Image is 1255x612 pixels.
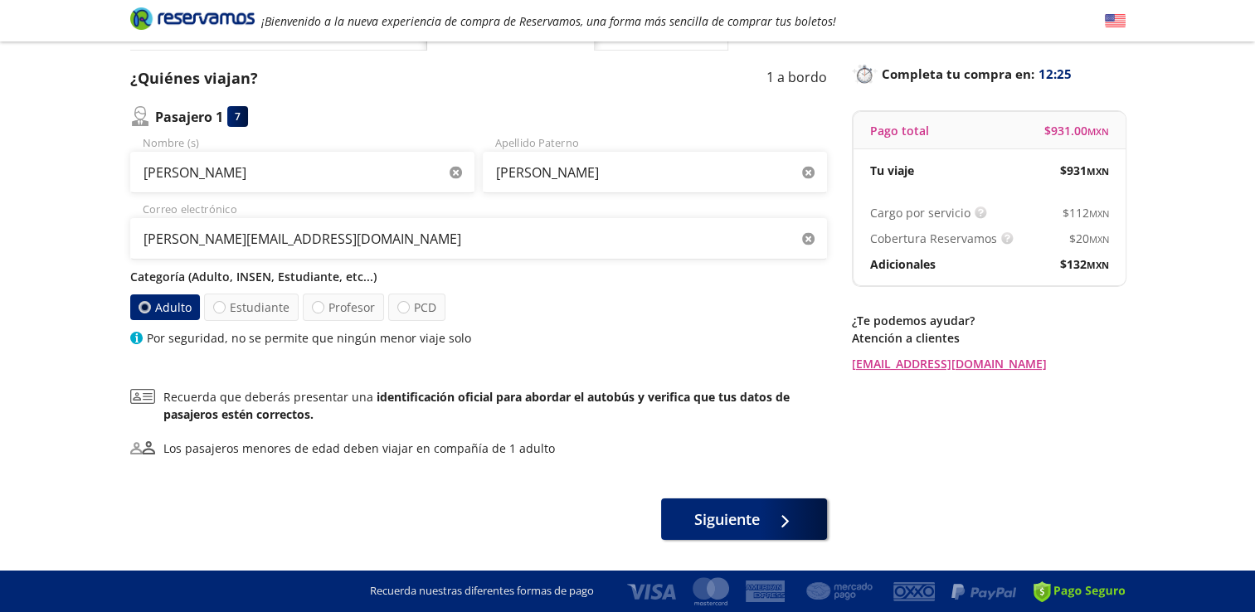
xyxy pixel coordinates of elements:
small: MXN [1087,259,1109,271]
div: 7 [227,106,248,127]
span: $ 132 [1060,255,1109,273]
p: 1 a bordo [766,67,827,90]
i: Brand Logo [130,6,255,31]
small: MXN [1089,233,1109,245]
div: Los pasajeros menores de edad deben viajar en compañía de 1 adulto [163,440,555,457]
input: Nombre (s) [130,152,474,193]
small: MXN [1089,207,1109,220]
span: $ 931.00 [1044,122,1109,139]
small: MXN [1087,125,1109,138]
p: Recuerda que deberás presentar una [163,388,827,423]
label: Estudiante [204,294,299,321]
p: Cobertura Reservamos [870,230,997,247]
input: Apellido Paterno [483,152,827,193]
span: Siguiente [694,508,760,531]
p: ¿Quiénes viajan? [130,67,258,90]
p: Cargo por servicio [870,204,970,221]
a: Brand Logo [130,6,255,36]
p: ¿Te podemos ayudar? [852,312,1126,329]
p: Recuerda nuestras diferentes formas de pago [370,583,594,600]
p: Completa tu compra en : [852,62,1126,85]
em: ¡Bienvenido a la nueva experiencia de compra de Reservamos, una forma más sencilla de comprar tus... [261,13,836,29]
b: identificación oficial para abordar el autobús y verifica que tus datos de pasajeros estén correc... [163,389,790,422]
span: $ 20 [1069,230,1109,247]
p: Pago total [870,122,929,139]
button: Siguiente [661,498,827,540]
label: PCD [388,294,445,321]
span: $ 931 [1060,162,1109,179]
button: English [1105,11,1126,32]
span: 12:25 [1039,65,1072,84]
label: Adulto [129,294,199,320]
p: Tu viaje [870,162,914,179]
input: Correo electrónico [130,218,827,260]
p: Atención a clientes [852,329,1126,347]
small: MXN [1087,165,1109,177]
label: Profesor [303,294,384,321]
p: Categoría (Adulto, INSEN, Estudiante, etc...) [130,268,827,285]
p: Pasajero 1 [155,107,223,127]
p: Adicionales [870,255,936,273]
p: Por seguridad, no se permite que ningún menor viaje solo [147,329,471,347]
span: $ 112 [1063,204,1109,221]
a: [EMAIL_ADDRESS][DOMAIN_NAME] [852,355,1126,372]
